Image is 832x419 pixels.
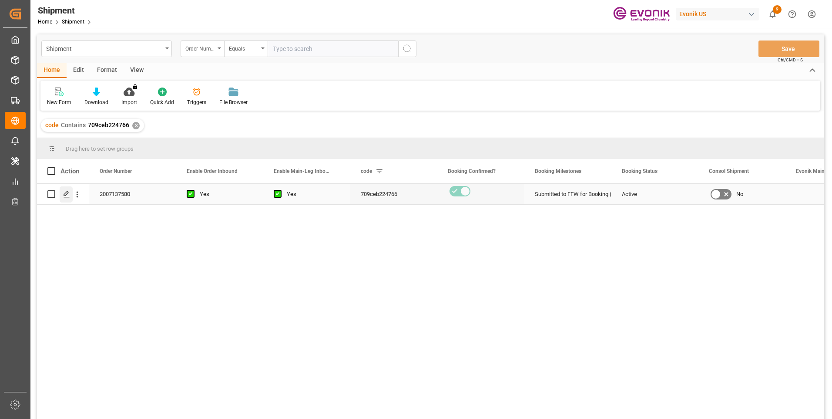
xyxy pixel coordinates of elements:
div: Edit [67,63,91,78]
div: Quick Add [150,98,174,106]
span: Consol Shipment [709,168,749,174]
button: search button [398,41,416,57]
div: Shipment [38,4,94,17]
button: Save [758,41,819,57]
span: Contains [61,122,86,128]
a: Home [38,19,52,25]
div: File Browser [219,98,248,106]
div: View [124,63,150,78]
a: Shipment [62,19,84,25]
button: open menu [181,41,224,57]
div: Press SPACE to select this row. [37,184,89,205]
span: Booking Milestones [535,168,581,174]
button: Help Center [782,4,802,24]
div: Active [622,184,688,204]
span: 9 [773,5,782,14]
div: Order Number [185,43,215,53]
span: Ctrl/CMD + S [778,57,803,63]
span: 709ceb224766 [88,122,129,128]
input: Type to search [268,41,398,57]
div: Yes [287,184,340,204]
button: open menu [224,41,268,57]
div: Action [60,167,79,175]
div: Home [37,63,67,78]
button: open menu [41,41,172,57]
div: ✕ [132,122,140,129]
div: Yes [200,184,253,204]
div: Equals [229,43,258,53]
span: code [361,168,372,174]
div: Triggers [187,98,206,106]
span: Order Number [100,168,132,174]
span: code [45,122,59,128]
div: New Form [47,98,71,106]
button: Evonik US [676,6,763,22]
img: Evonik-brand-mark-Deep-Purple-RGB.jpeg_1700498283.jpeg [613,7,670,22]
span: Booking Confirmed? [448,168,496,174]
span: No [736,184,743,204]
div: 709ceb224766 [350,184,437,204]
div: Submitted to FFW for Booking (Pending) [535,184,601,204]
span: Booking Status [622,168,658,174]
div: Download [84,98,108,106]
span: Drag here to set row groups [66,145,134,152]
span: Enable Order Inbound [187,168,238,174]
div: Format [91,63,124,78]
div: 2007137580 [89,184,176,204]
div: Shipment [46,43,162,54]
button: show 9 new notifications [763,4,782,24]
span: Enable Main-Leg Inbound [274,168,332,174]
div: Evonik US [676,8,759,20]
